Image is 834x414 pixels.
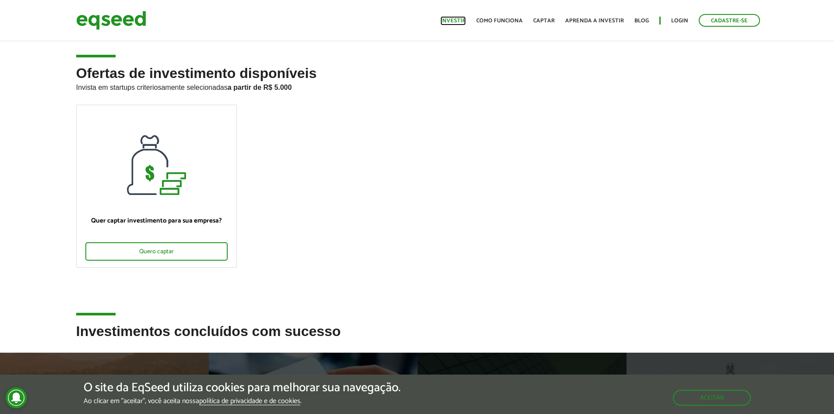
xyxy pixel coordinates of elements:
[671,18,688,24] a: Login
[76,9,146,32] img: EqSeed
[84,381,401,395] h5: O site da EqSeed utiliza cookies para melhorar sua navegação.
[199,398,300,405] a: política de privacidade e de cookies
[440,18,466,24] a: Investir
[85,217,228,225] p: Quer captar investimento para sua empresa?
[85,242,228,261] div: Quero captar
[565,18,624,24] a: Aprenda a investir
[76,105,237,268] a: Quer captar investimento para sua empresa? Quero captar
[228,84,292,91] strong: a partir de R$ 5.000
[76,324,758,352] h2: Investimentos concluídos com sucesso
[533,18,555,24] a: Captar
[476,18,523,24] a: Como funciona
[673,390,751,406] button: Aceitar
[84,397,401,405] p: Ao clicar em "aceitar", você aceita nossa .
[76,81,758,92] p: Invista em startups criteriosamente selecionadas
[76,66,758,105] h2: Ofertas de investimento disponíveis
[699,14,760,27] a: Cadastre-se
[634,18,649,24] a: Blog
